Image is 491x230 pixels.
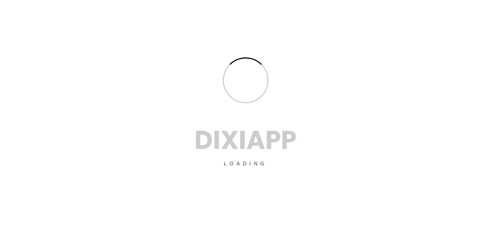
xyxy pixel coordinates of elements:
[194,160,297,168] p: Loading
[194,122,213,158] span: D
[281,122,297,158] span: P
[246,122,265,158] span: A
[265,122,281,158] span: P
[213,122,221,158] span: I
[239,122,246,158] span: I
[221,122,239,158] span: X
